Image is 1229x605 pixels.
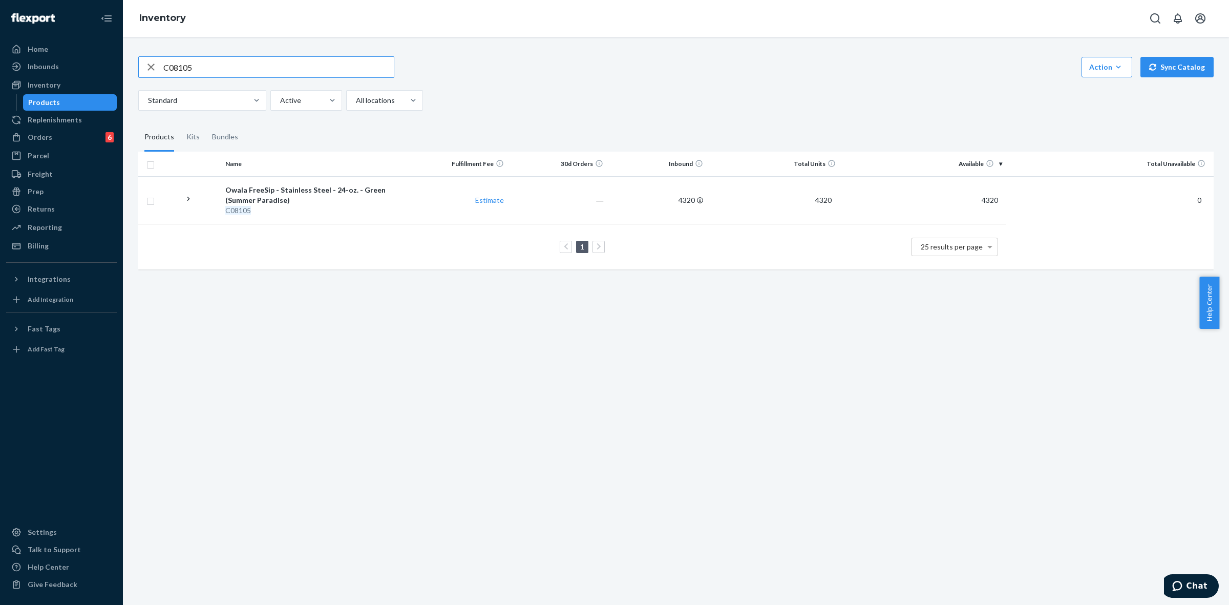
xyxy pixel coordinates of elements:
a: Inventory [6,77,117,93]
div: Prep [28,186,44,197]
th: Total Unavailable [1006,152,1214,176]
div: Billing [28,241,49,251]
ol: breadcrumbs [131,4,194,33]
span: 4320 [811,196,836,204]
em: C08105 [225,206,251,215]
div: Add Integration [28,295,73,304]
div: Products [28,97,60,108]
a: Replenishments [6,112,117,128]
div: Action [1089,62,1125,72]
img: Flexport logo [11,13,55,24]
input: All locations [355,95,356,106]
button: Open account menu [1190,8,1211,29]
div: Replenishments [28,115,82,125]
div: Parcel [28,151,49,161]
a: Estimate [475,196,504,204]
iframe: Opens a widget where you can chat to one of our agents [1164,574,1219,600]
div: Orders [28,132,52,142]
div: Returns [28,204,55,214]
input: Standard [147,95,148,106]
a: Add Fast Tag [6,341,117,358]
button: Open notifications [1168,8,1188,29]
div: Home [28,44,48,54]
div: Bundles [212,123,238,152]
div: Products [144,123,174,152]
a: Inbounds [6,58,117,75]
span: 0 [1193,196,1205,204]
button: Give Feedback [6,576,117,593]
div: Inventory [28,80,60,90]
div: Add Fast Tag [28,345,65,353]
a: Reporting [6,219,117,236]
td: ― [508,176,608,224]
a: Settings [6,524,117,540]
a: Add Integration [6,291,117,308]
th: Total Units [707,152,840,176]
button: Action [1082,57,1132,77]
input: Search inventory by name or sku [163,57,394,77]
a: Prep [6,183,117,200]
div: Settings [28,527,57,537]
div: Owala FreeSip - Stainless Steel - 24-oz. - Green (Summer Paradise) [225,185,404,205]
a: Returns [6,201,117,217]
div: Talk to Support [28,545,81,555]
div: Fast Tags [28,324,60,334]
a: Inventory [139,12,186,24]
div: Kits [186,123,200,152]
span: 4320 [978,196,1002,204]
div: Inbounds [28,61,59,72]
button: Open Search Box [1145,8,1166,29]
div: Help Center [28,562,69,572]
a: Home [6,41,117,57]
a: Freight [6,166,117,182]
th: Name [221,152,408,176]
button: Integrations [6,271,117,287]
div: 6 [105,132,114,142]
button: Talk to Support [6,541,117,558]
a: Products [23,94,117,111]
input: Active [279,95,280,106]
div: Integrations [28,274,71,284]
td: 4320 [607,176,707,224]
button: Help Center [1199,277,1219,329]
div: Freight [28,169,53,179]
button: Fast Tags [6,321,117,337]
a: Help Center [6,559,117,575]
th: 30d Orders [508,152,608,176]
a: Parcel [6,148,117,164]
div: Give Feedback [28,579,77,590]
button: Sync Catalog [1140,57,1214,77]
span: 25 results per page [921,242,983,251]
a: Page 1 is your current page [578,242,586,251]
th: Available [840,152,1006,176]
a: Orders6 [6,129,117,145]
th: Fulfillment Fee [408,152,508,176]
th: Inbound [607,152,707,176]
button: Close Navigation [96,8,117,29]
div: Reporting [28,222,62,233]
a: Billing [6,238,117,254]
